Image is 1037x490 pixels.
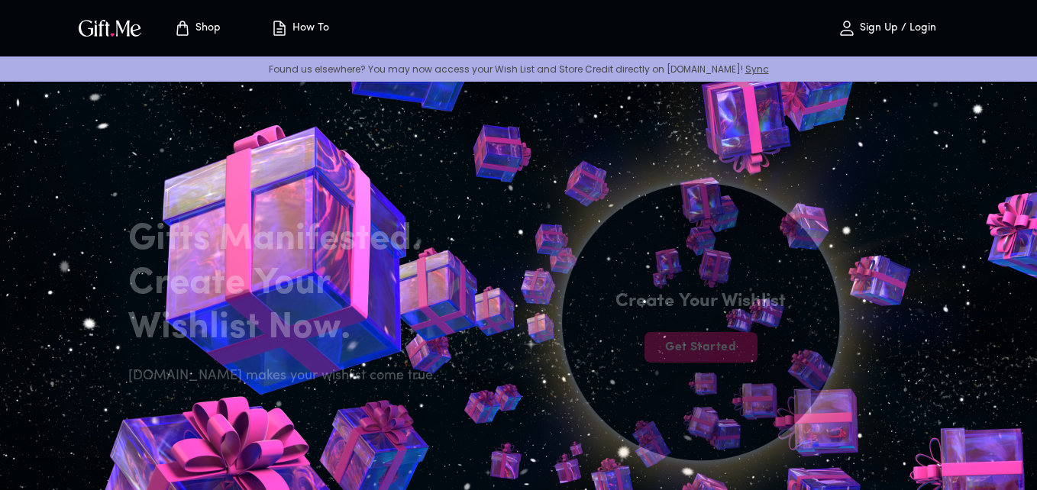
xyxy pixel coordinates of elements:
[289,22,329,35] p: How To
[745,63,769,76] a: Sync
[810,4,963,53] button: Sign Up / Login
[128,218,446,262] h2: Gifts Manifested.
[257,4,341,53] button: How To
[76,17,144,39] img: GiftMe Logo
[155,4,239,53] button: Store page
[192,22,221,35] p: Shop
[644,339,758,356] span: Get Started
[128,262,446,306] h2: Create Your
[270,19,289,37] img: how-to.svg
[128,366,446,387] h6: [DOMAIN_NAME] makes your wishlist come true.
[12,63,1025,76] p: Found us elsewhere? You may now access your Wish List and Store Credit directly on [DOMAIN_NAME]!
[856,22,936,35] p: Sign Up / Login
[644,332,758,363] button: Get Started
[615,289,786,314] h4: Create Your Wishlist
[74,19,146,37] button: GiftMe Logo
[128,306,446,350] h2: Wishlist Now.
